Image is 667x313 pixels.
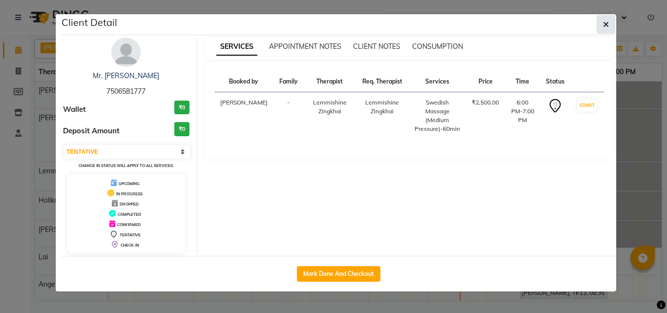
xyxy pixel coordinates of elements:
td: - [273,92,304,140]
span: DROPPED [120,202,139,207]
span: SERVICES [216,38,257,56]
th: Services [409,71,466,92]
th: Req. Therapist [356,71,409,92]
td: 6:00 PM-7:00 PM [505,92,540,140]
th: Time [505,71,540,92]
span: TENTATIVE [120,232,141,237]
th: Therapist [304,71,356,92]
th: Booked by [214,71,273,92]
div: Swedish Massage (Medium Pressure)-60min [415,98,460,133]
th: Family [273,71,304,92]
span: CONSUMPTION [412,42,463,51]
span: APPOINTMENT NOTES [269,42,341,51]
h5: Client Detail [62,15,117,30]
th: Status [540,71,570,92]
a: Mr. [PERSON_NAME] [93,71,159,80]
span: COMPLETED [118,212,141,217]
span: CLIENT NOTES [353,42,400,51]
div: ₹2,500.00 [472,98,499,107]
span: Lemmishine Zingkhai [365,99,399,115]
button: Mark Done And Checkout [297,266,380,282]
span: UPCOMING [119,181,140,186]
h3: ₹0 [174,122,189,136]
img: avatar [111,38,141,67]
span: Wallet [63,104,86,115]
span: CONFIRMED [117,222,141,227]
th: Price [466,71,505,92]
span: Deposit Amount [63,125,120,137]
h3: ₹0 [174,101,189,115]
span: CHECK-IN [121,243,139,248]
small: Change in status will apply to all services. [79,163,174,168]
span: Lemmishine Zingkhai [313,99,347,115]
button: START [577,99,597,111]
td: [PERSON_NAME] [214,92,273,140]
span: 7506581777 [106,87,146,96]
span: IN PROGRESS [116,191,143,196]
